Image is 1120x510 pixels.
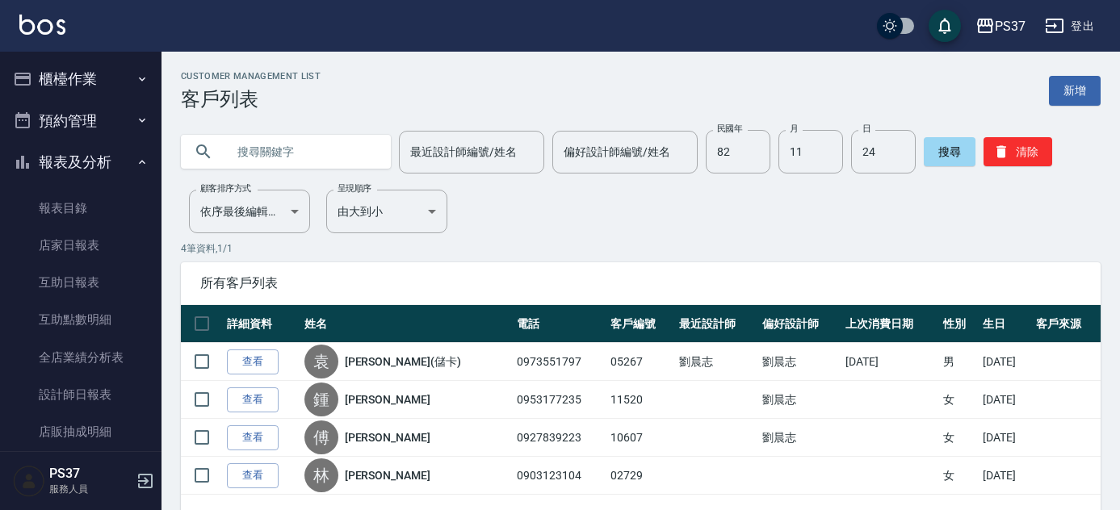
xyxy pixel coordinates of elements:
[606,419,675,457] td: 10607
[227,387,279,412] a: 查看
[6,58,155,100] button: 櫃檯作業
[606,381,675,419] td: 11520
[969,10,1032,43] button: PS37
[995,16,1026,36] div: PS37
[6,301,155,338] a: 互助點數明細
[924,137,975,166] button: 搜尋
[345,391,430,408] a: [PERSON_NAME]
[979,457,1032,495] td: [DATE]
[979,343,1032,381] td: [DATE]
[979,305,1032,343] th: 生日
[189,190,310,233] div: 依序最後編輯時間
[675,343,758,381] td: 劉晨志
[862,123,870,135] label: 日
[49,482,132,496] p: 服務人員
[19,15,65,35] img: Logo
[939,343,979,381] td: 男
[929,10,961,42] button: save
[513,343,606,381] td: 0973551797
[200,275,1081,291] span: 所有客戶列表
[513,457,606,495] td: 0903123104
[300,305,514,343] th: 姓名
[939,381,979,419] td: 女
[606,457,675,495] td: 02729
[606,343,675,381] td: 05267
[304,345,338,378] div: 袁
[345,429,430,445] a: [PERSON_NAME]
[758,343,841,381] td: 劉晨志
[841,305,939,343] th: 上次消費日期
[345,467,430,483] a: [PERSON_NAME]
[939,457,979,495] td: 女
[326,190,447,233] div: 由大到小
[1049,76,1101,106] a: 新增
[675,305,758,343] th: 最近設計師
[226,130,378,173] input: 搜尋關鍵字
[606,305,675,343] th: 客戶編號
[717,123,742,135] label: 民國年
[979,419,1032,457] td: [DATE]
[6,227,155,264] a: 店家日報表
[6,264,155,301] a: 互助日報表
[939,305,979,343] th: 性別
[49,466,132,482] h5: PS37
[841,343,939,381] td: [DATE]
[758,419,841,457] td: 劉晨志
[513,305,606,343] th: 電話
[758,381,841,419] td: 劉晨志
[1038,11,1101,41] button: 登出
[513,419,606,457] td: 0927839223
[6,413,155,450] a: 店販抽成明細
[227,349,279,374] a: 查看
[181,241,1101,256] p: 4 筆資料, 1 / 1
[227,463,279,488] a: 查看
[13,465,45,497] img: Person
[979,381,1032,419] td: [DATE]
[6,190,155,227] a: 報表目錄
[790,123,798,135] label: 月
[6,376,155,413] a: 設計師日報表
[6,450,155,487] a: 費用分析表
[304,458,338,492] div: 林
[6,141,155,183] button: 報表及分析
[984,137,1052,166] button: 清除
[6,100,155,142] button: 預約管理
[181,88,321,111] h3: 客戶列表
[200,182,251,194] label: 顧客排序方式
[6,339,155,376] a: 全店業績分析表
[758,305,841,343] th: 偏好設計師
[939,419,979,457] td: 女
[513,381,606,419] td: 0953177235
[227,425,279,450] a: 查看
[1032,305,1101,343] th: 客戶來源
[338,182,371,194] label: 呈現順序
[304,382,338,416] div: 鍾
[181,71,321,82] h2: Customer Management List
[304,420,338,454] div: 傅
[223,305,300,343] th: 詳細資料
[345,353,461,370] a: [PERSON_NAME](儲卡)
